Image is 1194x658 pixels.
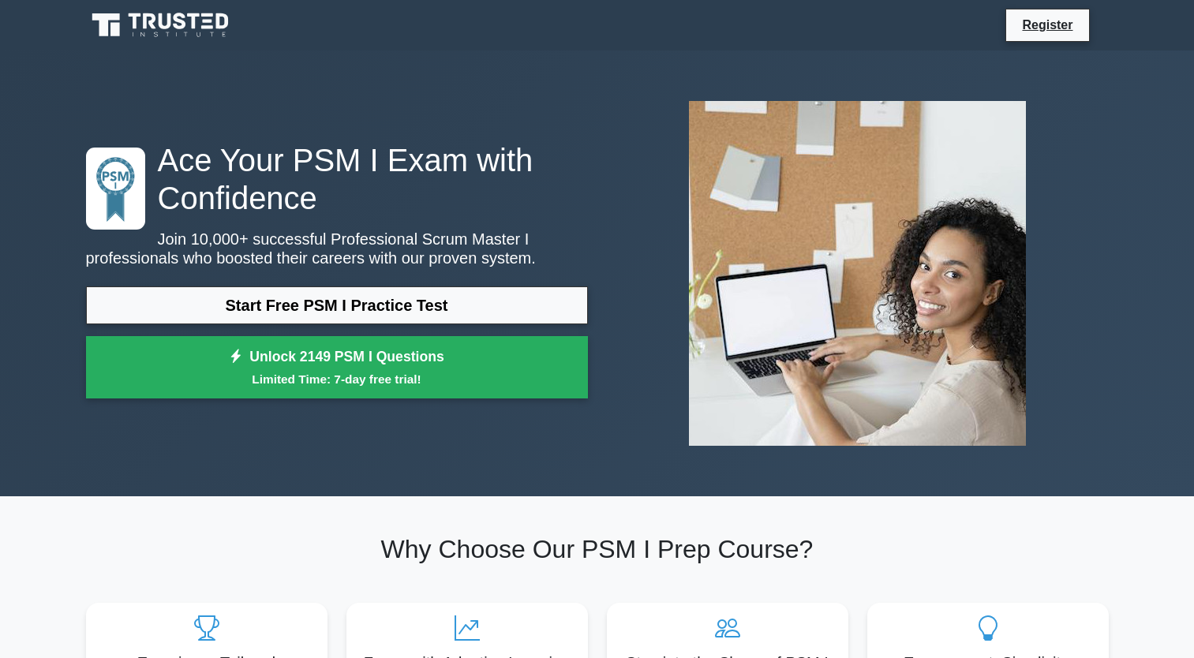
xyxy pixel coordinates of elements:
h2: Why Choose Our PSM I Prep Course? [86,534,1109,564]
h1: Ace Your PSM I Exam with Confidence [86,141,588,217]
a: Unlock 2149 PSM I QuestionsLimited Time: 7-day free trial! [86,336,588,399]
a: Start Free PSM I Practice Test [86,286,588,324]
small: Limited Time: 7-day free trial! [106,370,568,388]
a: Register [1012,15,1082,35]
p: Join 10,000+ successful Professional Scrum Master I professionals who boosted their careers with ... [86,230,588,267]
